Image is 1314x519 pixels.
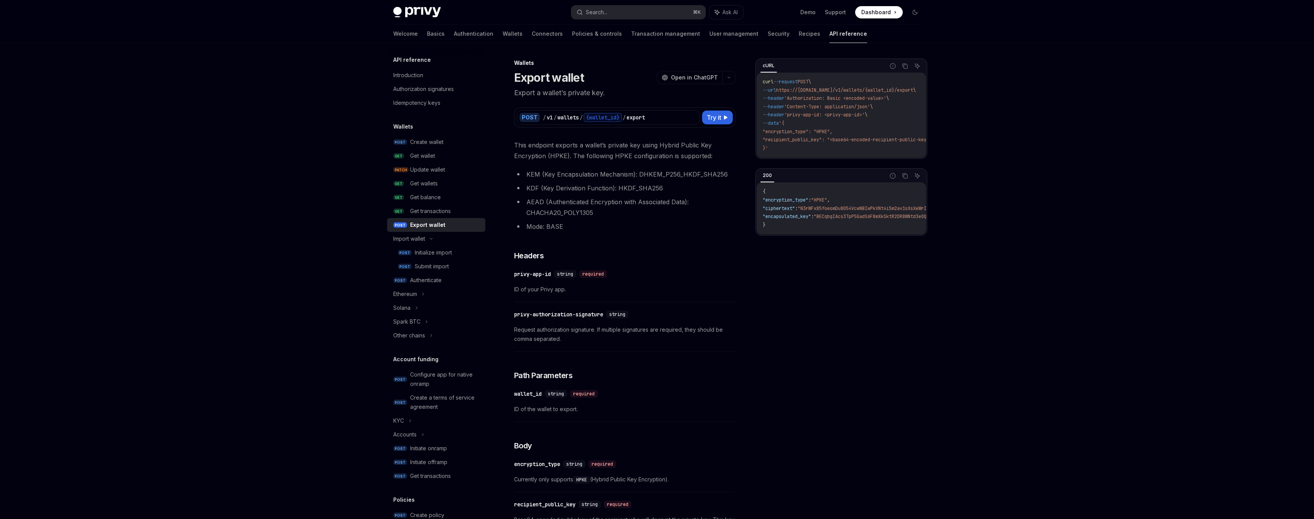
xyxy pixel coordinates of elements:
[387,82,485,96] a: Authorization signatures
[709,5,743,19] button: Ask AI
[763,104,784,110] span: --header
[693,9,701,15] span: ⌘ K
[609,311,625,317] span: string
[557,114,579,121] div: wallets
[410,179,438,188] div: Get wallets
[387,163,485,177] a: PATCHUpdate wallet
[387,190,485,204] a: GETGet balance
[387,391,485,414] a: POSTCreate a terms of service agreement
[393,289,417,299] div: Ethereum
[393,122,413,131] h5: Wallets
[503,25,523,43] a: Wallets
[722,8,738,16] span: Ask AI
[702,111,733,124] button: Try it
[800,8,816,16] a: Demo
[808,79,811,85] span: \
[387,469,485,483] a: POSTGet transactions
[393,139,407,145] span: POST
[829,25,867,43] a: API reference
[410,193,441,202] div: Get balance
[387,96,485,110] a: Idempotency keys
[393,98,440,107] div: Idempotency keys
[763,87,776,93] span: --url
[514,140,735,161] span: This endpoint exports a wallet’s private key using Hybrid Public Key Encryption (HPKE). The follo...
[548,391,564,397] span: string
[410,276,442,285] div: Authenticate
[798,205,975,212] span: "N3rWFx85foeomDu8054VcwNBIwPkVNt4i5m2av1sXsXeWrIicVGwutFist12MmnI"
[514,501,575,508] div: recipient_public_key
[454,25,493,43] a: Authentication
[410,207,451,216] div: Get transactions
[913,87,916,93] span: \
[554,114,557,121] div: /
[393,55,431,64] h5: API reference
[514,59,735,67] div: Wallets
[393,473,407,479] span: POST
[573,476,590,484] code: HPKE
[387,68,485,82] a: Introduction
[586,8,607,17] div: Search...
[393,234,425,243] div: Import wallet
[514,71,584,84] h1: Export wallet
[410,165,445,174] div: Update wallet
[582,501,598,507] span: string
[532,25,563,43] a: Connectors
[514,250,544,261] span: Headers
[393,7,441,18] img: dark logo
[623,114,626,121] div: /
[657,71,722,84] button: Open in ChatGPT
[763,188,765,195] span: {
[784,95,886,101] span: 'Authorization: Basic <encoded-value>'
[811,197,827,203] span: "HPKE"
[410,151,435,160] div: Get wallet
[393,303,411,312] div: Solana
[514,197,735,218] li: AEAD (Authenticated Encryption with Associated Data): CHACHA20_POLY1305
[709,25,758,43] a: User management
[514,311,603,318] div: privy-authorization-signature
[763,137,932,143] span: "recipient_public_key": "<base64-encoded-recipient-public-key>"
[763,145,768,151] span: }'
[393,400,407,405] span: POST
[393,495,415,504] h5: Policies
[427,25,445,43] a: Basics
[795,205,798,212] span: :
[763,120,779,126] span: --data
[514,405,735,414] span: ID of the wallet to export.
[579,270,607,278] div: required
[566,461,582,467] span: string
[387,273,485,287] a: POSTAuthenticate
[393,459,407,465] span: POST
[912,61,922,71] button: Ask AI
[393,430,417,439] div: Accounts
[763,95,784,101] span: --header
[387,149,485,163] a: GETGet wallet
[393,71,423,80] div: Introduction
[514,440,532,451] span: Body
[825,8,846,16] a: Support
[398,264,412,269] span: POST
[580,114,583,121] div: /
[912,171,922,181] button: Ask AI
[799,25,820,43] a: Recipes
[393,278,407,283] span: POST
[784,112,865,118] span: 'privy-app-id: <privy-app-id>'
[865,112,867,118] span: \
[393,25,418,43] a: Welcome
[811,213,814,220] span: :
[707,113,721,122] span: Try it
[393,377,407,382] span: POST
[410,220,445,230] div: Export wallet
[410,370,481,388] div: Configure app for native onramp
[387,246,485,259] a: POSTInitialize import
[886,95,889,101] span: \
[514,221,735,232] li: Mode: BASE
[387,135,485,149] a: POSTCreate wallet
[768,25,790,43] a: Security
[387,455,485,469] a: POSTInitiate offramp
[773,79,798,85] span: --request
[584,113,622,122] div: {wallet_id}
[571,5,706,19] button: Search...⌘K
[393,195,404,200] span: GET
[514,270,551,278] div: privy-app-id
[415,262,449,271] div: Submit import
